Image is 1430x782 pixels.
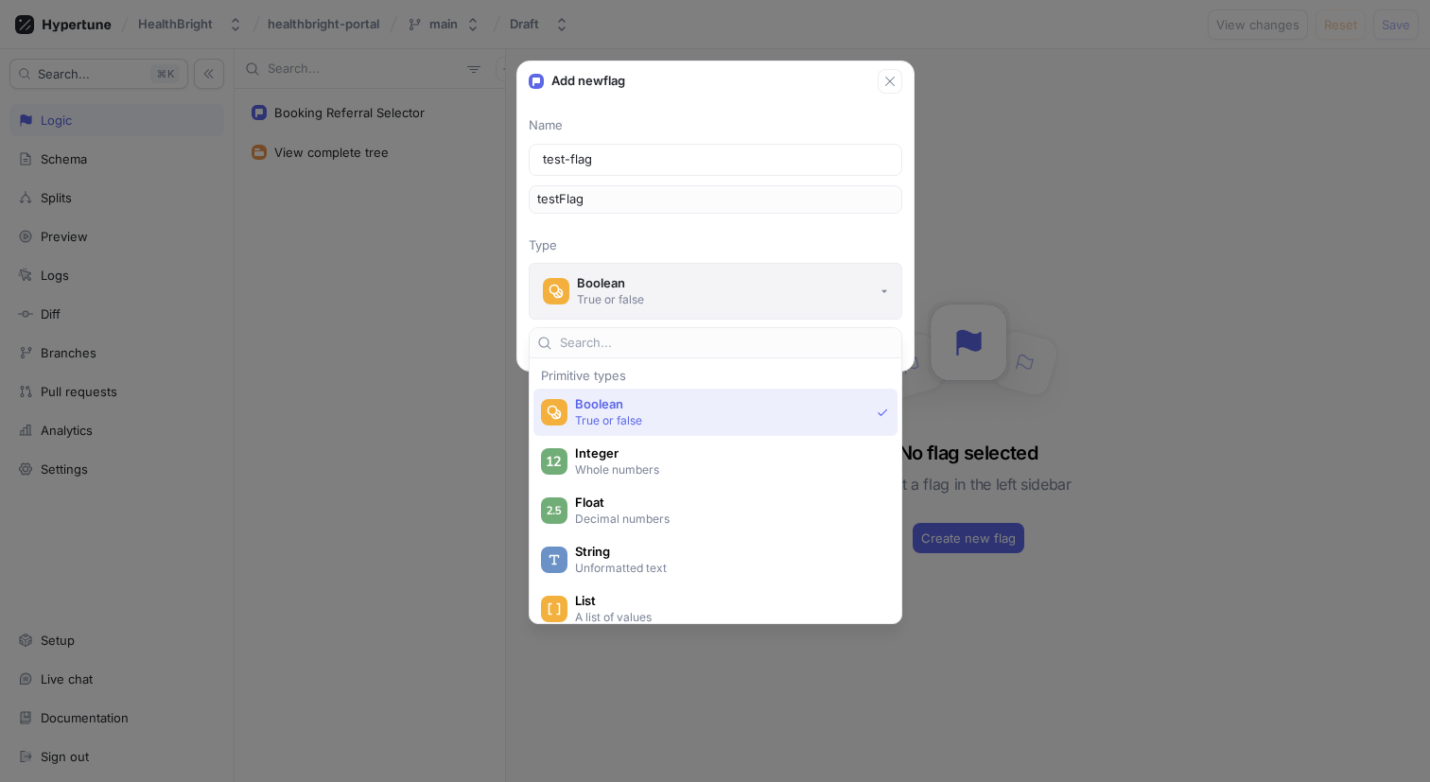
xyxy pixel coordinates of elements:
span: Boolean [575,396,869,412]
p: Unformatted text [575,560,878,576]
span: Integer [575,445,881,461]
span: List [575,593,881,609]
div: Boolean [577,275,644,291]
span: Float [575,495,881,511]
p: Decimal numbers [575,511,878,527]
p: Whole numbers [575,461,878,478]
input: Enter a name for this flag [543,150,888,169]
div: True or false [577,291,644,307]
p: Add new flag [551,72,625,91]
p: Type [529,236,902,255]
button: BooleanTrue or false [529,263,902,320]
p: True or false [575,412,869,428]
input: Search... [560,334,894,353]
p: Name [529,116,902,135]
div: Primitive types [533,370,898,381]
span: String [575,544,881,560]
p: A list of values [575,609,878,625]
